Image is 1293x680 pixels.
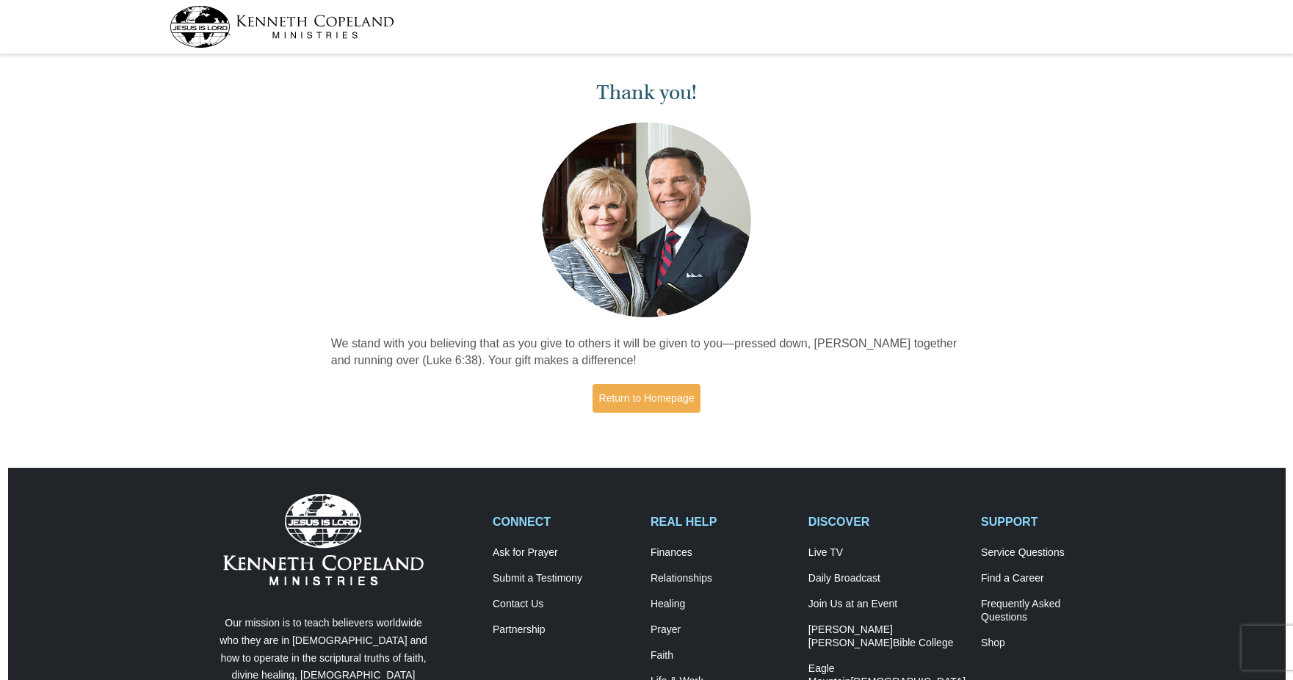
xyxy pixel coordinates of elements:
a: Healing [651,598,793,611]
img: kcm-header-logo.svg [170,6,394,48]
img: Kenneth Copeland Ministries [223,494,424,585]
img: Kenneth and Gloria [538,119,755,321]
a: Daily Broadcast [808,572,966,585]
h2: CONNECT [493,515,635,529]
a: Relationships [651,572,793,585]
a: Live TV [808,546,966,560]
a: Return to Homepage [593,384,701,413]
a: Faith [651,649,793,662]
a: Finances [651,546,793,560]
a: Ask for Prayer [493,546,635,560]
a: Shop [981,637,1123,650]
span: Bible College [893,637,954,648]
a: Contact Us [493,598,635,611]
a: Find a Career [981,572,1123,585]
a: Join Us at an Event [808,598,966,611]
a: Frequently AskedQuestions [981,598,1123,624]
a: Partnership [493,623,635,637]
h1: Thank you! [331,81,963,105]
a: Submit a Testimony [493,572,635,585]
h2: REAL HELP [651,515,793,529]
h2: DISCOVER [808,515,966,529]
p: We stand with you believing that as you give to others it will be given to you—pressed down, [PER... [331,336,963,369]
a: Prayer [651,623,793,637]
a: [PERSON_NAME] [PERSON_NAME]Bible College [808,623,966,650]
a: Service Questions [981,546,1123,560]
h2: SUPPORT [981,515,1123,529]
